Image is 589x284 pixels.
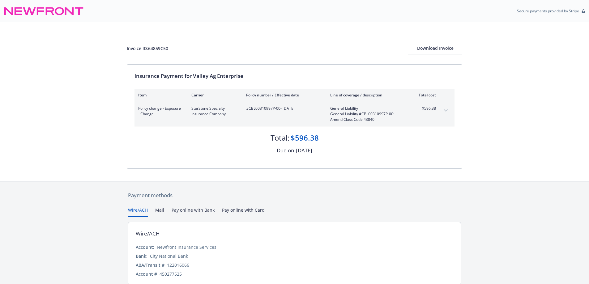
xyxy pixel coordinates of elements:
div: Total cost [413,92,436,98]
div: Item [138,92,181,98]
div: City National Bank [150,253,188,259]
button: Wire/ACH [128,207,148,217]
div: Wire/ACH [136,230,160,238]
div: Line of coverage / description [330,92,403,98]
button: Mail [155,207,164,217]
div: Bank: [136,253,147,259]
button: Pay online with Bank [172,207,215,217]
div: Newfront Insurance Services [157,244,216,250]
div: $596.38 [291,133,319,143]
div: Due on [277,146,294,155]
div: Insurance Payment for Valley Ag Enterprise [134,72,455,80]
div: 450277525 [160,271,182,277]
button: Pay online with Card [222,207,265,217]
div: ABA/Transit # [136,262,164,268]
div: 122016066 [167,262,189,268]
div: Policy change - Exposure - ChangeStarStone Specialty Insurance Company#CBL00310997P-00- [DATE]Gen... [134,102,455,126]
span: $596.38 [413,106,436,111]
div: [DATE] [296,146,312,155]
span: Policy change - Exposure - Change [138,106,181,117]
div: Policy number / Effective date [246,92,320,98]
div: Account: [136,244,154,250]
div: Account # [136,271,157,277]
span: StarStone Specialty Insurance Company [191,106,236,117]
button: Download Invoice [408,42,462,54]
span: General Liability #CBL00310997P-00: Amend Class Code 43840 [330,111,403,122]
span: #CBL00310997P-00 - [DATE] [246,106,320,111]
p: Secure payments provided by Stripe [517,8,579,14]
div: Carrier [191,92,236,98]
span: General LiabilityGeneral Liability #CBL00310997P-00: Amend Class Code 43840 [330,106,403,122]
button: expand content [441,106,451,116]
div: Payment methods [128,191,461,199]
div: Total: [271,133,289,143]
span: General Liability [330,106,403,111]
div: Invoice ID: 64859C50 [127,45,168,52]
